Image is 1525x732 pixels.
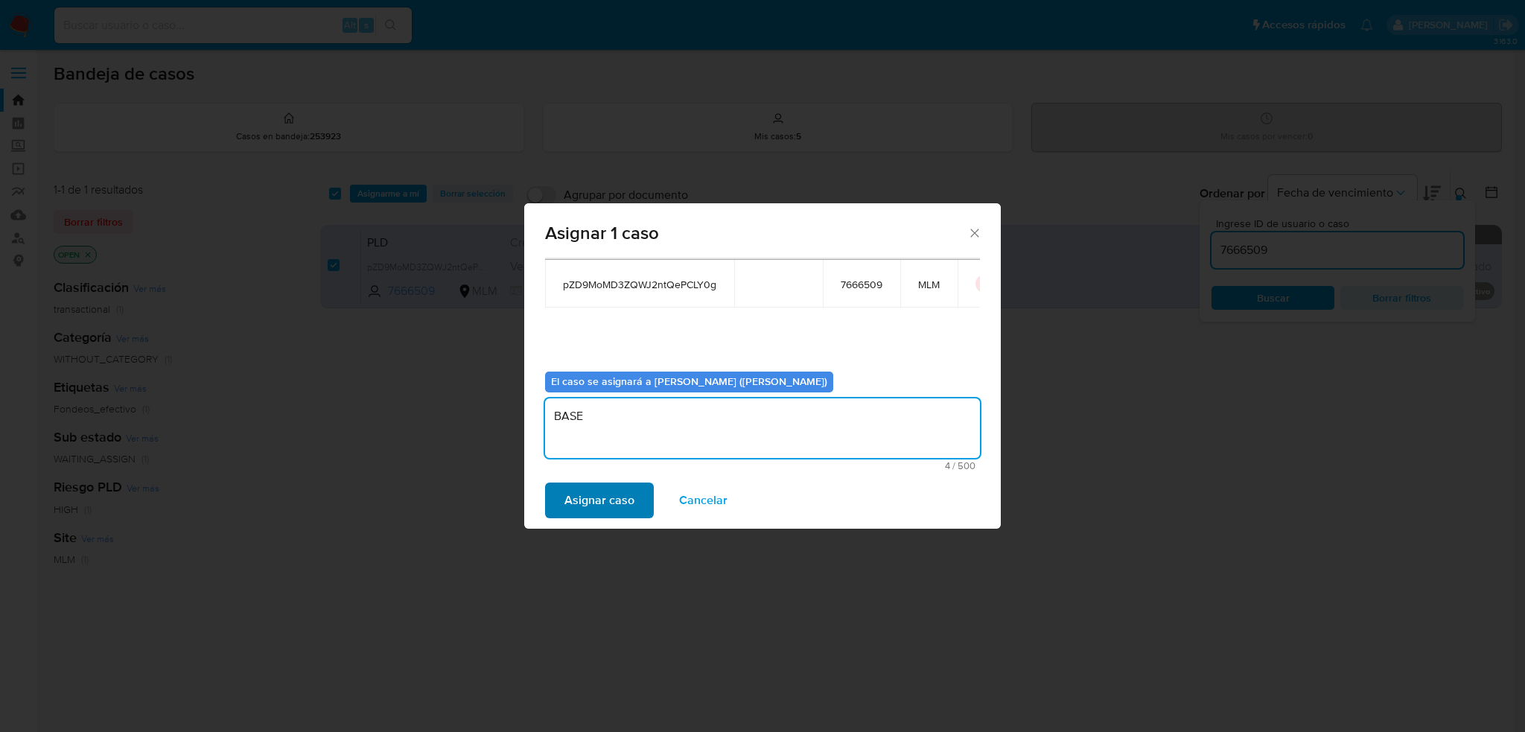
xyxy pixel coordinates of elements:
div: assign-modal [524,203,1001,529]
b: El caso se asignará a [PERSON_NAME] ([PERSON_NAME]) [551,374,827,389]
span: Asignar caso [564,484,634,517]
textarea: BASE [545,398,980,458]
button: Cerrar ventana [967,226,981,239]
button: Asignar caso [545,483,654,518]
span: 7666509 [841,278,882,291]
button: icon-button [975,275,993,293]
span: Máximo 500 caracteres [550,461,975,471]
span: MLM [918,278,940,291]
span: pZD9MoMD3ZQWJ2ntQePCLY0g [563,278,716,291]
span: Asignar 1 caso [545,224,967,242]
button: Cancelar [660,483,747,518]
span: Cancelar [679,484,728,517]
